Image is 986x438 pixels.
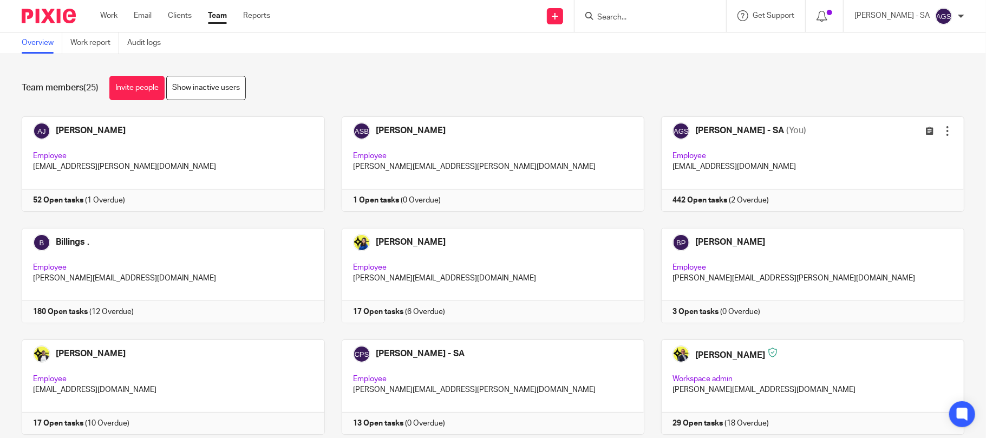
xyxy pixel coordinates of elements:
a: Overview [22,32,62,54]
h1: Team members [22,82,99,94]
input: Search [596,13,694,23]
a: Reports [243,10,270,21]
a: Team [208,10,227,21]
a: Email [134,10,152,21]
a: Invite people [109,76,165,100]
a: Audit logs [127,32,169,54]
a: Show inactive users [166,76,246,100]
a: Work report [70,32,119,54]
img: Pixie [22,9,76,23]
a: Work [100,10,117,21]
span: (25) [83,83,99,92]
a: Clients [168,10,192,21]
span: Get Support [753,12,794,19]
p: [PERSON_NAME] - SA [854,10,930,21]
img: svg%3E [935,8,952,25]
